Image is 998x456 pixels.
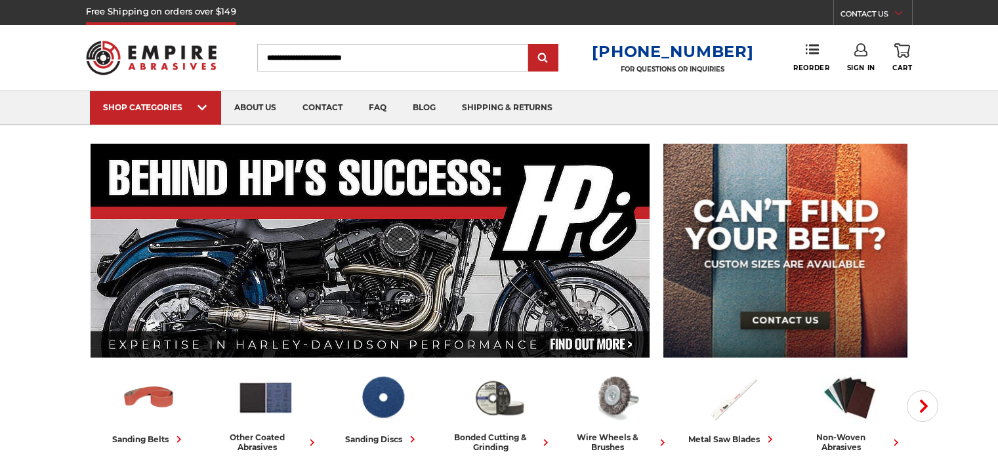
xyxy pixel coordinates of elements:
[680,369,786,446] a: metal saw blades
[592,65,753,73] p: FOR QUESTIONS OR INQUIRIES
[237,369,295,426] img: Other Coated Abrasives
[112,432,186,446] div: sanding belts
[563,432,669,452] div: wire wheels & brushes
[892,43,912,72] a: Cart
[446,432,552,452] div: bonded cutting & grinding
[86,32,217,83] img: Empire Abrasives
[329,369,436,446] a: sanding discs
[907,390,938,422] button: Next
[120,369,178,426] img: Sanding Belts
[449,91,566,125] a: shipping & returns
[221,91,289,125] a: about us
[793,64,829,72] span: Reorder
[400,91,449,125] a: blog
[446,369,552,452] a: bonded cutting & grinding
[592,42,753,61] a: [PHONE_NUMBER]
[213,432,319,452] div: other coated abrasives
[563,369,669,452] a: wire wheels & brushes
[797,369,903,452] a: non-woven abrasives
[663,144,907,358] img: promo banner for custom belts.
[96,369,202,446] a: sanding belts
[892,64,912,72] span: Cart
[797,432,903,452] div: non-woven abrasives
[841,7,912,25] a: CONTACT US
[356,91,400,125] a: faq
[289,91,356,125] a: contact
[354,369,411,426] img: Sanding Discs
[704,369,762,426] img: Metal Saw Blades
[793,43,829,72] a: Reorder
[688,432,777,446] div: metal saw blades
[345,432,419,446] div: sanding discs
[847,64,875,72] span: Sign In
[213,369,319,452] a: other coated abrasives
[91,144,650,358] img: Banner for an interview featuring Horsepower Inc who makes Harley performance upgrades featured o...
[821,369,879,426] img: Non-woven Abrasives
[103,102,208,112] div: SHOP CATEGORIES
[470,369,528,426] img: Bonded Cutting & Grinding
[587,369,645,426] img: Wire Wheels & Brushes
